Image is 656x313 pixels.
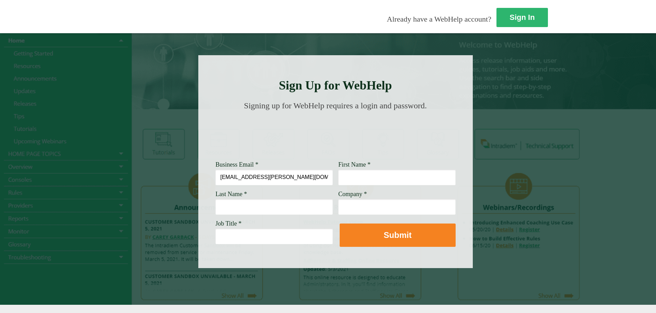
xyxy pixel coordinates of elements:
[338,191,367,197] span: Company *
[509,13,535,22] strong: Sign In
[215,191,247,197] span: Last Name *
[340,224,456,247] button: Submit
[220,117,452,152] img: Need Credentials? Sign up below. Have Credentials? Use the sign-in button.
[496,8,548,27] a: Sign In
[215,220,242,227] span: Job Title *
[387,15,491,23] span: Already have a WebHelp account?
[244,101,427,110] span: Signing up for WebHelp requires a login and password.
[279,79,392,92] strong: Sign Up for WebHelp
[384,230,411,240] strong: Submit
[338,161,371,168] span: First Name *
[215,161,258,168] span: Business Email *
